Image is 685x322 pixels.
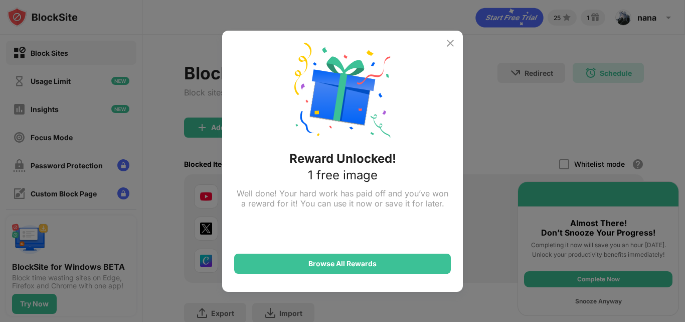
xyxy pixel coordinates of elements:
[234,188,451,208] div: Well done! Your hard work has paid off and you’ve won a reward for it! You can use it now or save...
[444,37,456,49] img: x-button.svg
[289,151,396,166] div: Reward Unlocked!
[308,168,378,182] div: 1 free image
[308,260,377,268] div: Browse All Rewards
[294,43,391,139] img: reward-unlock.svg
